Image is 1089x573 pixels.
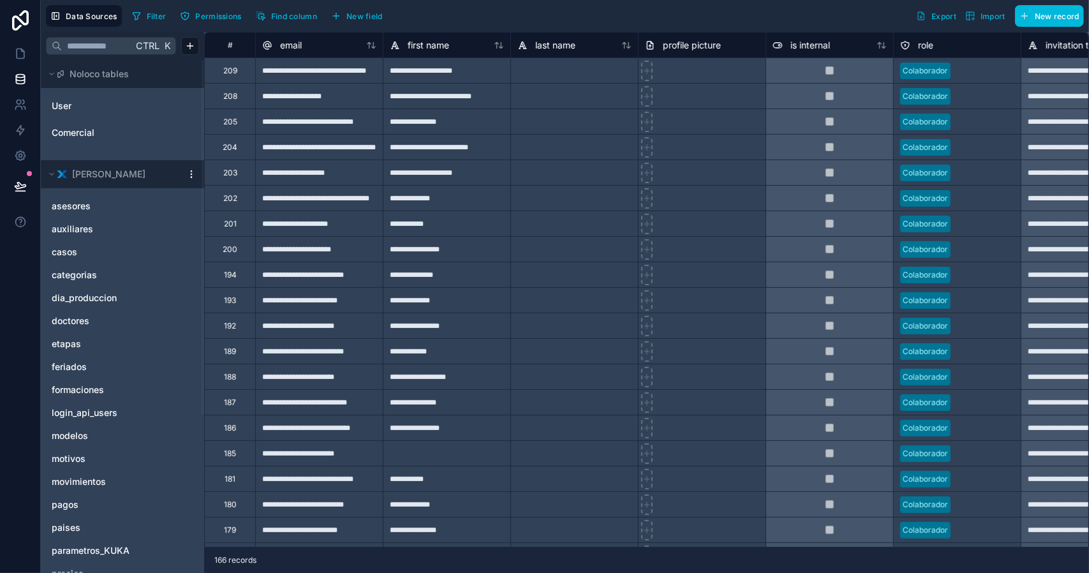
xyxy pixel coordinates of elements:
[1035,11,1079,21] span: New record
[52,126,94,139] span: Comercial
[224,270,237,280] div: 194
[52,100,155,112] a: User
[214,555,256,565] span: 166 records
[52,200,91,212] span: asesores
[280,39,302,52] span: email
[52,521,80,534] span: paises
[175,6,251,26] a: Permissions
[931,11,956,21] span: Export
[52,246,168,258] a: casos
[224,500,237,510] div: 180
[223,91,237,101] div: 208
[903,473,948,485] div: Colaborador
[52,361,87,373] span: feriados
[52,292,117,304] span: dia_produccion
[903,525,948,536] div: Colaborador
[46,96,199,116] div: User
[903,269,948,281] div: Colaborador
[224,321,236,331] div: 192
[52,126,155,139] a: Comercial
[903,295,948,306] div: Colaborador
[912,5,961,27] button: Export
[408,39,449,52] span: first name
[46,334,199,354] div: etapas
[223,244,237,255] div: 200
[52,452,168,465] a: motivos
[224,449,236,459] div: 185
[903,91,948,102] div: Colaborador
[903,448,948,459] div: Colaborador
[127,6,171,26] button: Filter
[903,244,948,255] div: Colaborador
[52,292,168,304] a: dia_produccion
[223,142,237,153] div: 204
[535,39,575,52] span: last name
[52,338,81,350] span: etapas
[175,6,246,26] button: Permissions
[961,5,1010,27] button: Import
[52,406,168,419] a: login_api_users
[918,39,933,52] span: role
[70,68,129,80] span: Noloco tables
[52,544,168,557] a: parametros_KUKA
[46,219,199,239] div: auxiliares
[52,269,168,281] a: categorias
[52,475,106,488] span: movimientos
[903,397,948,408] div: Colaborador
[46,357,199,377] div: feriados
[214,40,246,50] div: #
[52,475,168,488] a: movimientos
[346,11,383,21] span: New field
[903,193,948,204] div: Colaborador
[251,6,322,26] button: Find column
[135,38,161,54] span: Ctrl
[46,196,199,216] div: asesores
[224,372,236,382] div: 188
[52,315,89,327] span: doctores
[52,246,77,258] span: casos
[903,422,948,434] div: Colaborador
[903,142,948,153] div: Colaborador
[225,474,235,484] div: 181
[224,398,236,408] div: 187
[66,11,117,21] span: Data Sources
[46,426,199,446] div: modelos
[163,41,172,50] span: K
[57,169,67,179] img: Xano logo
[52,269,97,281] span: categorias
[46,265,199,285] div: categorias
[903,167,948,179] div: Colaborador
[46,380,199,400] div: formaciones
[195,11,241,21] span: Permissions
[1015,5,1084,27] button: New record
[223,168,237,178] div: 203
[46,517,199,538] div: paises
[46,472,199,492] div: movimientos
[1010,5,1084,27] a: New record
[46,449,199,469] div: motivos
[52,429,88,442] span: modelos
[271,11,317,21] span: Find column
[72,168,145,181] span: [PERSON_NAME]
[223,193,237,204] div: 202
[327,6,387,26] button: New field
[52,452,85,465] span: motivos
[46,540,199,561] div: parametros_KUKA
[46,403,199,423] div: login_api_users
[52,223,168,235] a: auxiliares
[46,288,199,308] div: dia_produccion
[903,65,948,77] div: Colaborador
[52,338,168,350] a: etapas
[46,495,199,515] div: pagos
[46,242,199,262] div: casos
[52,498,78,511] span: pagos
[46,165,181,183] button: Xano logo[PERSON_NAME]
[46,311,199,331] div: doctores
[52,223,93,235] span: auxiliares
[790,39,830,52] span: is internal
[52,429,168,442] a: modelos
[903,116,948,128] div: Colaborador
[52,498,168,511] a: pagos
[52,406,117,419] span: login_api_users
[903,218,948,230] div: Colaborador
